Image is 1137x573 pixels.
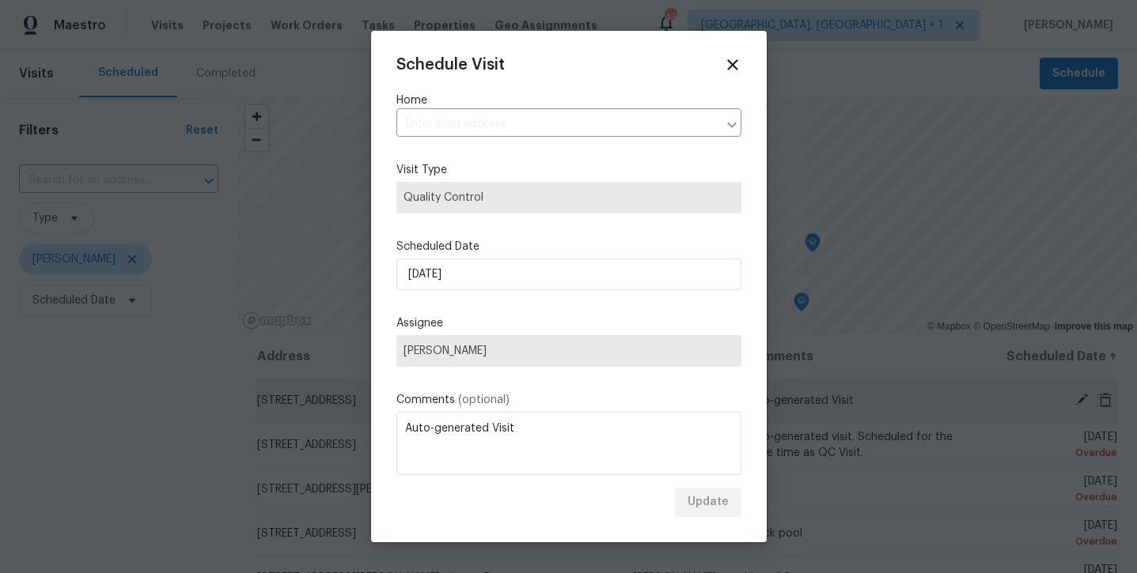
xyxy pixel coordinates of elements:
span: [PERSON_NAME] [404,345,734,357]
span: (optional) [458,394,510,405]
label: Comments [396,392,741,408]
label: Assignee [396,315,741,331]
input: M/D/YYYY [396,258,741,290]
span: Close [724,56,741,74]
label: Visit Type [396,162,741,178]
span: Quality Control [404,190,734,205]
label: Scheduled Date [396,239,741,254]
label: Home [396,92,741,108]
textarea: Auto-generated Visit [396,412,741,475]
span: Schedule Visit [396,57,505,73]
input: Enter in an address [396,112,718,137]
